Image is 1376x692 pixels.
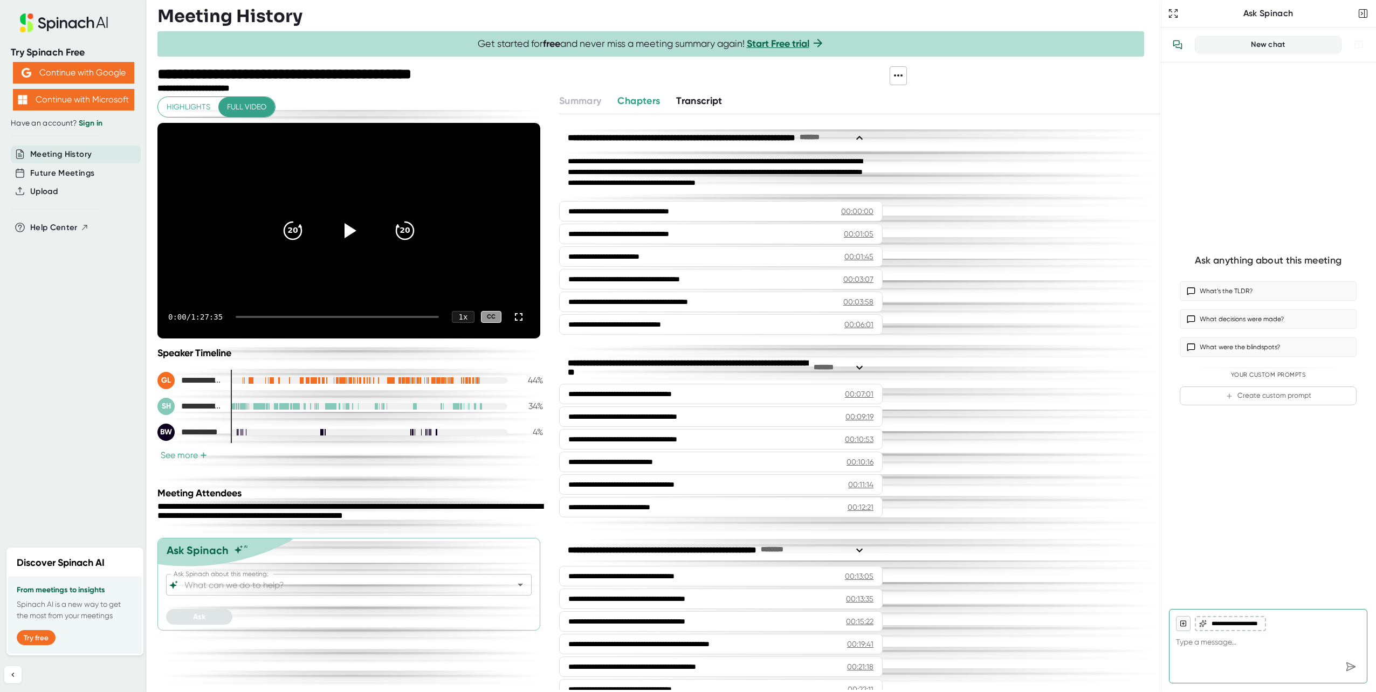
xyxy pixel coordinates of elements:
[157,449,210,461] button: See more+
[843,274,873,285] div: 00:03:07
[193,612,205,621] span: Ask
[1341,657,1360,676] div: Send message
[848,479,873,490] div: 00:11:14
[848,502,873,513] div: 00:12:21
[516,427,543,437] div: 4 %
[11,119,136,128] div: Have an account?
[516,401,543,411] div: 34 %
[17,586,133,594] h3: From meetings to insights
[452,311,474,323] div: 1 x
[17,630,56,645] button: Try free
[227,100,266,114] span: Full video
[11,46,136,59] div: Try Spinach Free
[157,372,222,389] div: Genevieve Lamontagne
[846,616,873,627] div: 00:15:22
[1180,371,1357,379] div: Your Custom Prompts
[157,424,222,441] div: Bill Warman
[157,6,302,26] h3: Meeting History
[22,68,31,78] img: Aehbyd4JwY73AAAAAElFTkSuQmCC
[157,398,175,415] div: SH
[30,185,58,198] button: Upload
[30,222,78,234] span: Help Center
[1202,40,1334,50] div: New chat
[1167,34,1188,56] button: View conversation history
[559,94,601,108] button: Summary
[845,434,873,445] div: 00:10:53
[157,398,222,415] div: Stryker Hankins
[559,95,601,107] span: Summary
[747,38,809,50] a: Start Free trial
[17,599,133,621] p: Spinach AI is a new way to get the most from your meetings
[1356,6,1371,21] button: Close conversation sidebar
[543,38,560,50] b: free
[4,666,22,683] button: Collapse sidebar
[167,544,229,557] div: Ask Spinach
[676,95,723,107] span: Transcript
[218,97,275,117] button: Full video
[481,311,501,323] div: CC
[1180,281,1357,301] button: What’s the TLDR?
[182,577,497,592] input: What can we do to help?
[513,577,528,592] button: Open
[1181,8,1356,19] div: Ask Spinach
[1180,386,1357,405] button: Create custom prompt
[13,62,134,84] button: Continue with Google
[845,411,873,422] div: 00:09:19
[847,456,873,467] div: 00:10:16
[157,372,175,389] div: GL
[844,229,873,239] div: 00:01:05
[157,424,175,441] div: BW
[617,94,660,108] button: Chapters
[30,222,89,234] button: Help Center
[516,375,543,385] div: 44 %
[168,313,223,321] div: 0:00 / 1:27:35
[13,89,134,110] button: Continue with Microsoft
[844,319,873,330] div: 00:06:01
[1180,337,1357,357] button: What were the blindspots?
[845,389,873,399] div: 00:07:01
[676,94,723,108] button: Transcript
[30,167,94,179] button: Future Meetings
[17,556,105,570] h2: Discover Spinach AI
[167,100,210,114] span: Highlights
[478,38,824,50] span: Get started for and never miss a meeting summary again!
[847,639,873,649] div: 00:19:41
[617,95,660,107] span: Chapters
[1180,309,1357,329] button: What decisions were made?
[30,148,92,161] button: Meeting History
[158,97,219,117] button: Highlights
[843,296,873,307] div: 00:03:58
[844,251,873,262] div: 00:01:45
[847,661,873,672] div: 00:21:18
[79,119,102,128] a: Sign in
[200,451,207,460] span: +
[846,593,873,604] div: 00:13:35
[1166,6,1181,21] button: Expand to Ask Spinach page
[841,206,873,217] div: 00:00:00
[1195,254,1341,267] div: Ask anything about this meeting
[157,487,546,499] div: Meeting Attendees
[166,609,232,625] button: Ask
[157,347,543,359] div: Speaker Timeline
[845,571,873,582] div: 00:13:05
